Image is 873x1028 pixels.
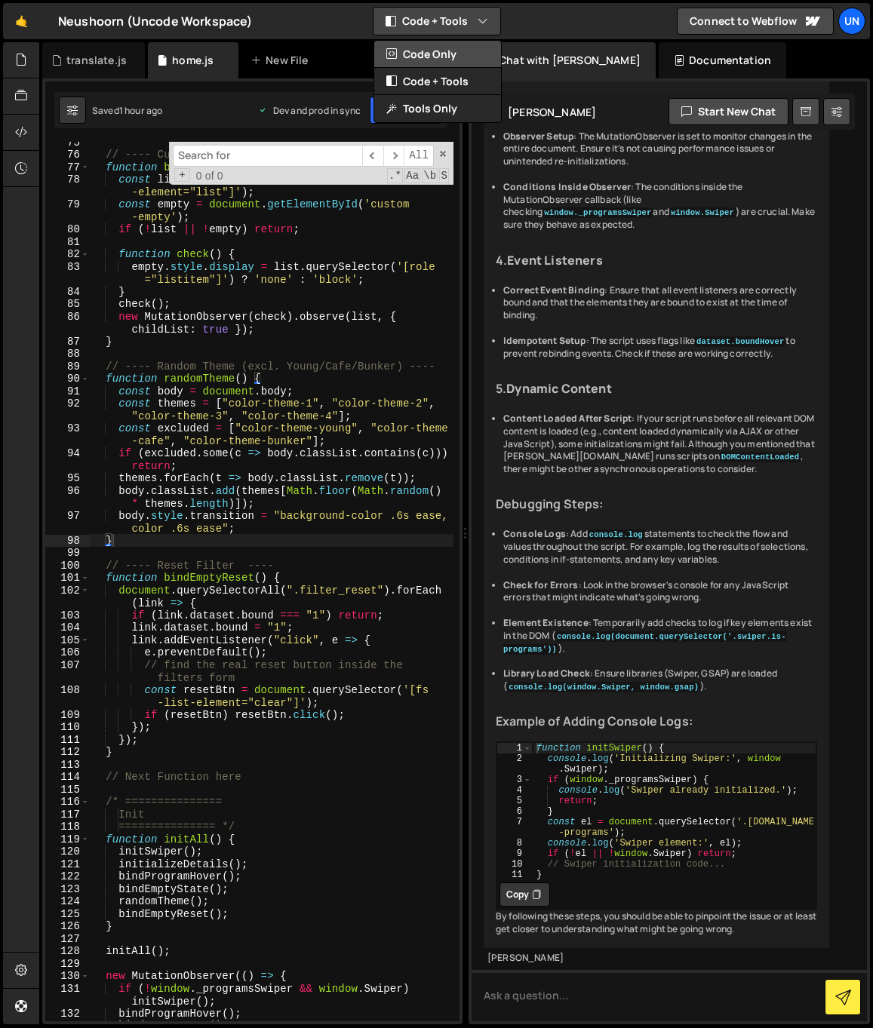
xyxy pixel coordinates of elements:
div: 113 [45,759,90,772]
div: 109 [45,709,90,722]
div: 101 [45,572,90,585]
div: 87 [45,336,90,348]
div: 108 [45,684,90,709]
div: 132 [45,1008,90,1020]
a: 🤙 [3,3,40,39]
div: 110 [45,721,90,734]
div: 96 [45,485,90,510]
div: 122 [45,870,90,883]
div: 118 [45,821,90,833]
div: 94 [45,447,90,472]
span: 0 of 0 [190,170,229,183]
div: Documentation [659,42,786,78]
div: 131 [45,983,90,1008]
div: 7 [497,817,532,838]
div: 89 [45,361,90,373]
strong: Conditions Inside Observer [503,180,631,193]
li: : The MutationObserver is set to monitor changes in the entire document. Ensure it's not causing ... [503,130,817,168]
button: Code + Tools [374,68,501,95]
div: 5 [497,796,532,806]
span: Whole Word Search [422,168,438,183]
div: 79 [45,198,90,223]
button: Save [370,97,443,124]
code: dataset.boundHover [695,336,785,347]
strong: Dynamic Content [506,380,611,397]
span: Toggle Replace mode [174,168,190,183]
div: 97 [45,510,90,535]
div: 130 [45,970,90,983]
button: Tools Only [374,95,501,122]
div: 77 [45,161,90,174]
div: 95 [45,472,90,485]
div: 84 [45,286,90,299]
span: RegExp Search [387,168,403,183]
a: Un [838,8,865,35]
div: 104 [45,621,90,634]
span: ​ [362,145,383,167]
div: 128 [45,945,90,958]
h3: 4. [496,253,817,268]
div: Chat with [PERSON_NAME] [469,42,656,78]
div: 1 [497,743,532,753]
div: 82 [45,248,90,261]
div: 1 hour ago [119,104,163,117]
div: 86 [45,311,90,336]
code: window._programsSwiper [543,207,653,218]
div: 10 [497,859,532,870]
div: 4 [497,785,532,796]
div: Saved [92,104,162,117]
div: 8 [497,838,532,848]
input: Search for [173,145,362,167]
div: 88 [45,348,90,361]
div: New File [251,53,314,68]
div: 115 [45,784,90,796]
div: 3 [497,775,532,785]
div: 2 [497,753,532,775]
code: console.log(document.querySelector('.swiper.is-programs')) [503,631,786,655]
div: 117 [45,809,90,821]
div: 98 [45,535,90,548]
div: 116 [45,796,90,809]
code: DOMContentLoaded [720,452,801,462]
h3: 5. [496,382,817,396]
li: : Look in the browser's console for any JavaScript errors that might indicate what's going wrong. [503,579,817,605]
div: 99 [45,547,90,560]
div: 125 [45,908,90,921]
div: 80 [45,223,90,236]
strong: Content Loaded After Script [503,412,632,425]
div: 81 [45,236,90,249]
strong: Event Listeners [507,252,602,269]
div: 120 [45,845,90,858]
span: CaseSensitive Search [404,168,420,183]
div: 112 [45,746,90,759]
a: Connect to Webflow [677,8,834,35]
button: Start new chat [669,98,788,125]
div: home.js [172,53,214,68]
code: console.log [588,529,644,540]
div: 78 [45,173,90,198]
span: ​ [383,145,404,167]
code: console.log(window.Swiper, window.gsap) [507,682,700,692]
button: Code + Tools [373,8,500,35]
div: 111 [45,734,90,747]
div: 93 [45,422,90,447]
div: 103 [45,609,90,622]
li: : Ensure that all event listeners are correctly bound and that the elements they are bound to exi... [503,284,817,322]
div: 123 [45,883,90,896]
div: 91 [45,385,90,398]
div: 83 [45,261,90,286]
strong: Check for Errors [503,578,579,591]
span: Search In Selection [439,168,449,183]
span: Alt-Enter [404,145,434,167]
div: 9 [497,848,532,859]
button: Copy [500,882,550,907]
button: Code Only [374,41,501,68]
div: 106 [45,646,90,659]
div: 114 [45,771,90,784]
div: 129 [45,958,90,971]
div: translate.js [66,53,127,68]
div: 121 [45,858,90,871]
div: 107 [45,659,90,684]
div: 90 [45,373,90,385]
